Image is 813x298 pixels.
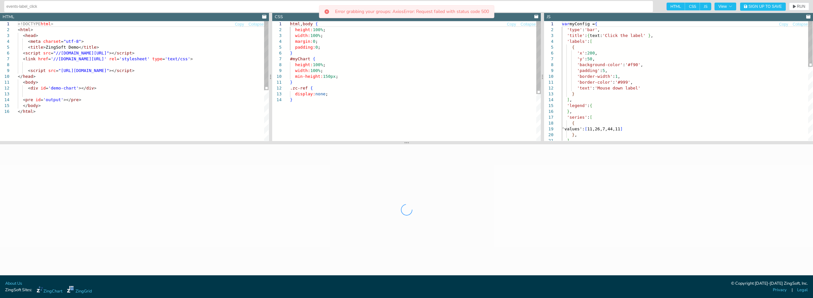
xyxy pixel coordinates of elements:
span: [ [590,115,592,120]
span: body [28,103,38,108]
a: ZingGrid [67,286,92,294]
span: , [651,33,653,38]
span: ; [318,45,320,50]
span: 11,26,7,44,11 [587,126,621,131]
span: < [23,80,26,85]
span: src [43,51,51,55]
span: padding: [295,45,315,50]
span: 'Click the label' [603,33,646,38]
span: 'background-color' [577,62,623,67]
span: "[URL][DOMAIN_NAME]" [58,68,109,73]
span: 'series' [567,115,587,120]
button: Collapse [248,21,264,28]
span: '#999' [615,80,631,85]
a: About Us [5,280,22,287]
p: Error grabbing your groups: AxiosError: Request failed with status code 500 [335,9,489,14]
span: > [51,21,53,26]
span: rel [109,56,117,61]
span: body [25,80,35,85]
span: type [152,56,162,61]
span: width: [295,68,310,73]
span: { [595,21,598,26]
span: : [600,68,603,73]
span: > [190,56,193,61]
span: RUN [797,5,805,8]
span: <!DOCTYPE [18,21,41,26]
span: 'title' [567,33,585,38]
div: 4 [272,39,282,44]
button: View [714,3,736,10]
span: } [290,80,293,85]
span: } [290,97,293,102]
span: { [590,103,592,108]
div: 6 [544,50,553,56]
span: = [48,56,51,61]
span: { [315,21,318,26]
div: CSS [275,14,283,20]
div: 15 [544,103,553,109]
div: 14 [272,97,282,103]
span: Collapse [249,22,264,26]
span: = [56,68,58,73]
span: title [30,45,43,50]
span: [ [585,126,587,131]
span: , [618,74,621,79]
span: < [18,27,20,32]
span: 0 [313,39,315,44]
div: HTML [3,14,14,20]
span: ZingSoft Sites: [5,287,32,293]
span: , [570,97,572,102]
span: : [585,51,587,55]
span: > [30,27,33,32]
div: 17 [544,114,553,120]
span: 100% [310,68,320,73]
span: script [25,51,41,55]
div: 3 [544,33,553,39]
span: div [30,86,38,90]
div: 3 [272,33,282,39]
span: , [300,21,303,26]
div: 10 [544,74,553,79]
span: var [562,21,569,26]
div: 2 [544,27,553,33]
span: html [20,27,30,32]
span: View [718,5,732,8]
span: Collapse [521,22,536,26]
span: = [162,56,165,61]
span: > [94,86,97,90]
span: < [23,56,26,61]
span: 100% [313,62,323,67]
span: width: [295,33,310,38]
span: 50 [587,56,593,61]
button: Copy [779,21,788,28]
div: 12 [272,85,282,91]
div: 9 [544,68,553,74]
span: '//[DOMAIN_NAME][URL]' [51,56,107,61]
span: : [585,56,587,61]
span: 'stylesheet' [119,56,150,61]
span: height: [295,62,313,67]
div: 10 [272,74,282,79]
div: 11 [544,79,553,85]
a: Privacy [773,287,787,293]
div: 18 [544,120,553,126]
button: Copy [235,21,244,28]
div: 1 [272,21,282,27]
span: ] [620,126,623,131]
span: 'text/css' [165,56,190,61]
span: 200 [587,51,595,55]
button: Collapse [792,21,808,28]
span: ></ [79,86,86,90]
div: 21 [544,138,553,144]
span: > [33,109,36,114]
span: 1 [615,74,618,79]
span: meta [30,39,41,44]
span: < [23,33,26,38]
span: = [51,51,53,55]
span: 'legend' [567,103,587,108]
span: ] [567,97,570,102]
span: = [46,86,48,90]
span: ; [323,62,325,67]
span: 'padding' [577,68,600,73]
span: : [587,103,590,108]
